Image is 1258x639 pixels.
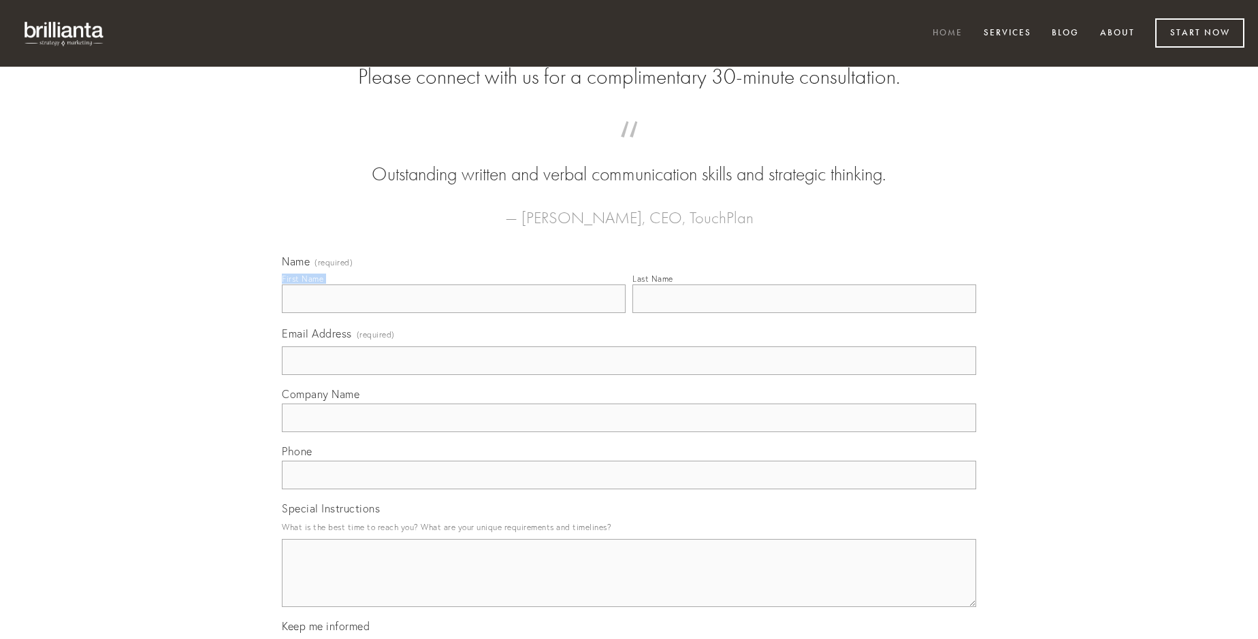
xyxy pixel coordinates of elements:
[282,255,310,268] span: Name
[282,64,976,90] h2: Please connect with us for a complimentary 30-minute consultation.
[304,135,954,161] span: “
[14,14,116,53] img: brillianta - research, strategy, marketing
[304,135,954,188] blockquote: Outstanding written and verbal communication skills and strategic thinking.
[282,387,359,401] span: Company Name
[282,444,312,458] span: Phone
[924,22,971,45] a: Home
[282,327,352,340] span: Email Address
[1043,22,1088,45] a: Blog
[975,22,1040,45] a: Services
[314,259,353,267] span: (required)
[1155,18,1244,48] a: Start Now
[282,619,370,633] span: Keep me informed
[1091,22,1144,45] a: About
[282,502,380,515] span: Special Instructions
[632,274,673,284] div: Last Name
[357,325,395,344] span: (required)
[304,188,954,231] figcaption: — [PERSON_NAME], CEO, TouchPlan
[282,274,323,284] div: First Name
[282,518,976,536] p: What is the best time to reach you? What are your unique requirements and timelines?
